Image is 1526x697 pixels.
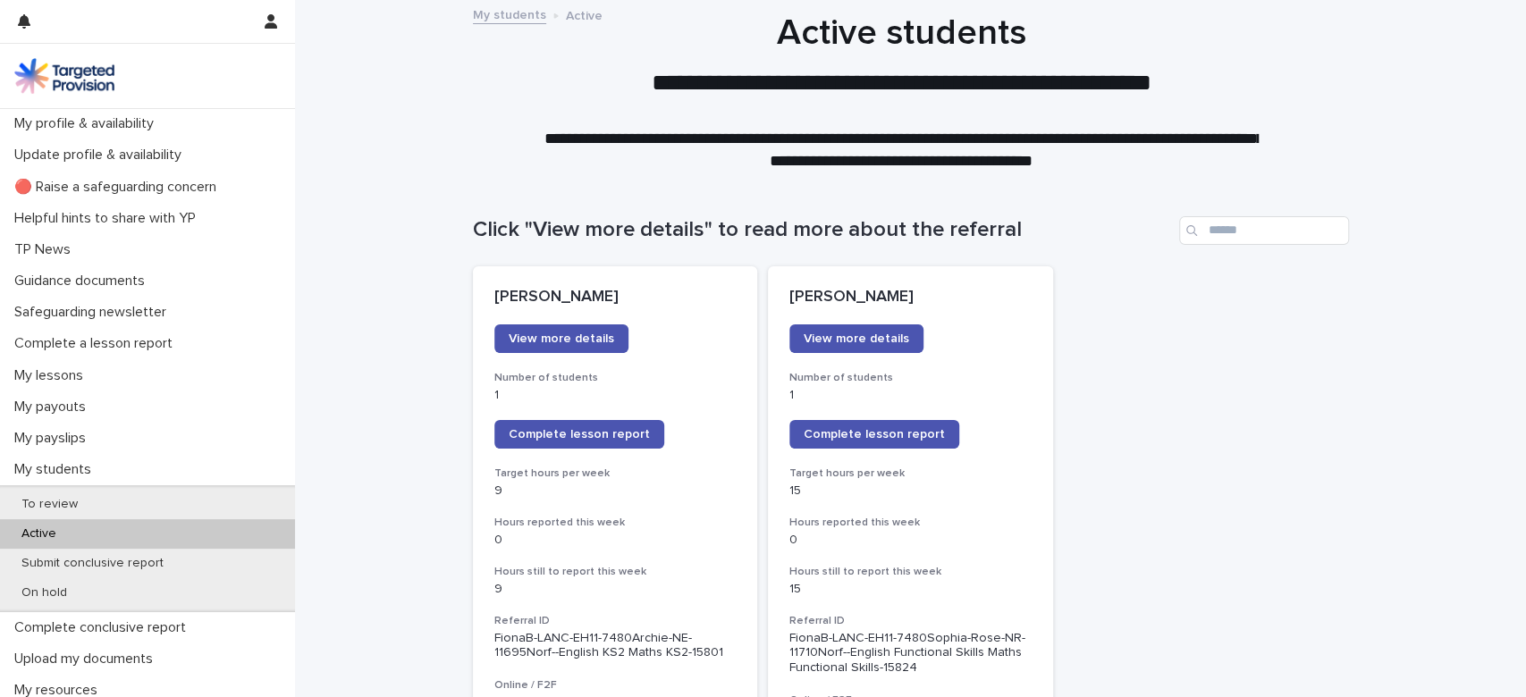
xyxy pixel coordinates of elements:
[1179,216,1349,245] input: Search
[494,371,737,385] h3: Number of students
[789,582,1032,597] p: 15
[494,420,664,449] a: Complete lesson report
[7,399,100,416] p: My payouts
[7,461,105,478] p: My students
[7,335,187,352] p: Complete a lesson report
[7,585,81,600] p: On hold
[789,388,1032,403] p: 1
[494,288,737,307] p: [PERSON_NAME]
[789,565,1032,579] h3: Hours still to report this week
[494,483,737,499] p: 9
[789,483,1032,499] p: 15
[7,651,167,668] p: Upload my documents
[789,371,1032,385] h3: Number of students
[14,58,114,94] img: M5nRWzHhSzIhMunXDL62
[7,210,210,227] p: Helpful hints to share with YP
[494,516,737,530] h3: Hours reported this week
[804,332,909,345] span: View more details
[494,324,628,353] a: View more details
[494,466,737,481] h3: Target hours per week
[473,4,546,24] a: My students
[494,582,737,597] p: 9
[7,497,92,512] p: To review
[7,115,168,132] p: My profile & availability
[789,631,1032,676] p: FionaB-LANC-EH11-7480Sophia-Rose-NR-11710Norf--English Functional Skills Maths Functional Skills-...
[7,619,200,636] p: Complete conclusive report
[7,556,178,571] p: Submit conclusive report
[509,428,650,441] span: Complete lesson report
[7,367,97,384] p: My lessons
[463,12,1339,55] h1: Active students
[509,332,614,345] span: View more details
[7,304,181,321] p: Safeguarding newsletter
[789,466,1032,481] h3: Target hours per week
[7,241,85,258] p: TP News
[7,526,71,542] p: Active
[494,614,737,628] h3: Referral ID
[566,4,603,24] p: Active
[7,147,196,164] p: Update profile & availability
[494,565,737,579] h3: Hours still to report this week
[494,533,737,548] p: 0
[789,288,1032,307] p: [PERSON_NAME]
[494,631,737,661] p: FionaB-LANC-EH11-7480Archie-NE-11695Norf--English KS2 Maths KS2-15801
[7,430,100,447] p: My payslips
[494,678,737,693] h3: Online / F2F
[804,428,945,441] span: Complete lesson report
[7,273,159,290] p: Guidance documents
[789,533,1032,548] p: 0
[789,516,1032,530] h3: Hours reported this week
[789,614,1032,628] h3: Referral ID
[473,217,1172,243] h1: Click "View more details" to read more about the referral
[789,324,923,353] a: View more details
[7,179,231,196] p: 🔴 Raise a safeguarding concern
[494,388,737,403] p: 1
[789,420,959,449] a: Complete lesson report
